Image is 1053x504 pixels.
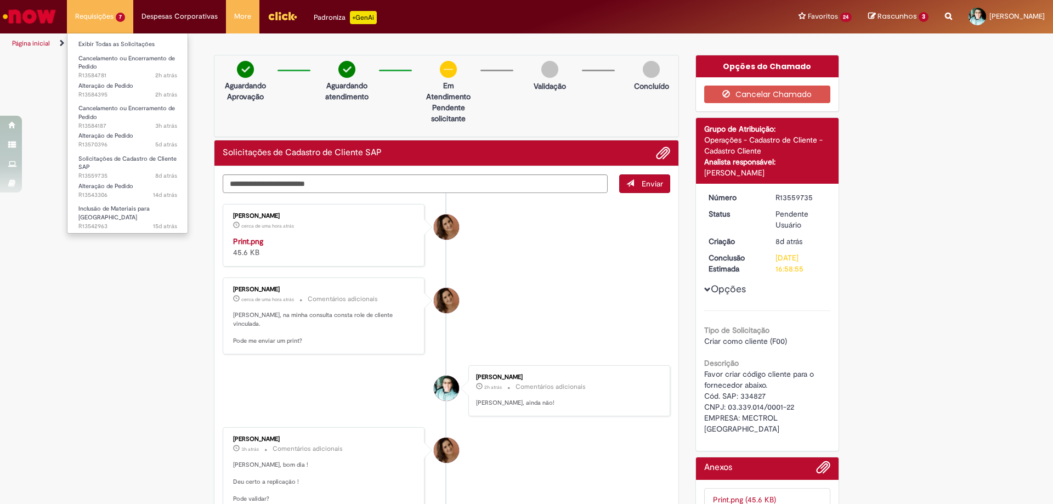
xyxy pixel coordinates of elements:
span: R13559735 [78,172,177,180]
span: 2h atrás [155,90,177,99]
dt: Status [700,208,768,219]
small: Comentários adicionais [273,444,343,454]
time: 23/09/2025 15:19:37 [775,236,802,246]
div: Jean Carlos Ramos Da Silva [434,376,459,401]
img: ServiceNow [1,5,58,27]
time: 01/10/2025 10:46:39 [241,296,294,303]
img: img-circle-grey.png [541,61,558,78]
span: Alteração de Pedido [78,182,133,190]
a: Aberto R13559735 : Solicitações de Cadastro de Cliente SAP [67,153,188,177]
span: Despesas Corporativas [141,11,218,22]
p: Concluído [634,81,669,92]
b: Descrição [704,358,739,368]
b: Tipo de Solicitação [704,325,769,335]
span: Cancelamento ou Encerramento de Pedido [78,104,175,121]
img: circle-minus.png [440,61,457,78]
span: Requisições [75,11,114,22]
div: Analista responsável: [704,156,831,167]
span: Alteração de Pedido [78,132,133,140]
span: [PERSON_NAME] [989,12,1045,21]
dt: Criação [700,236,768,247]
div: R13559735 [775,192,826,203]
p: +GenAi [350,11,377,24]
a: Print.png [233,236,263,246]
time: 23/09/2025 15:19:39 [155,172,177,180]
div: [PERSON_NAME] [704,167,831,178]
img: check-circle-green.png [338,61,355,78]
div: [PERSON_NAME] [233,436,416,443]
div: [PERSON_NAME] [233,286,416,293]
button: Adicionar anexos [656,146,670,160]
div: [PERSON_NAME] [233,213,416,219]
a: Aberto R13584781 : Cancelamento ou Encerramento de Pedido [67,53,188,76]
div: Opções do Chamado [696,55,839,77]
img: check-circle-green.png [237,61,254,78]
p: [PERSON_NAME], na minha consulta consta role de cliente vinculada. Pode me enviar um print? [233,311,416,346]
p: [PERSON_NAME], ainda não! [476,399,659,407]
a: Aberto R13570396 : Alteração de Pedido [67,130,188,150]
span: Rascunhos [877,11,917,21]
a: Aberto R13584395 : Alteração de Pedido [67,80,188,100]
h2: Anexos [704,463,732,473]
span: 3h atrás [241,446,259,452]
div: Emiliane Dias De Souza [434,214,459,240]
button: Adicionar anexos [816,460,830,480]
p: Aguardando Aprovação [219,80,272,102]
div: [PERSON_NAME] [476,374,659,381]
span: 7 [116,13,125,22]
img: click_logo_yellow_360x200.png [268,8,297,24]
time: 01/10/2025 09:18:29 [155,90,177,99]
a: Aberto R13542963 : Inclusão de Materiais para Estoques [67,203,188,226]
a: Aberto R13584187 : Cancelamento ou Encerramento de Pedido [67,103,188,126]
img: img-circle-grey.png [643,61,660,78]
span: R13584187 [78,122,177,131]
div: [DATE] 16:58:55 [775,252,826,274]
a: Rascunhos [868,12,929,22]
span: 2h atrás [484,384,502,390]
span: 3 [919,12,929,22]
div: Padroniza [314,11,377,24]
span: 3h atrás [155,122,177,130]
span: 24 [840,13,852,22]
time: 01/10/2025 10:09:11 [155,71,177,80]
small: Comentários adicionais [516,382,586,392]
span: R13543306 [78,191,177,200]
span: R13584781 [78,71,177,80]
span: Enviar [642,179,663,189]
span: R13542963 [78,222,177,231]
p: Pendente solicitante [422,102,475,124]
span: Alteração de Pedido [78,82,133,90]
span: Favor criar código cliente para o fornecedor abaixo. Cód. SAP: 334827 CNPJ: 03.339.014/0001-22 EM... [704,369,816,434]
span: 2h atrás [155,71,177,80]
div: Operações - Cadastro de Cliente - Cadastro Cliente [704,134,831,156]
dt: Número [700,192,768,203]
button: Enviar [619,174,670,193]
span: Solicitações de Cadastro de Cliente SAP [78,155,177,172]
span: Cancelamento ou Encerramento de Pedido [78,54,175,71]
span: cerca de uma hora atrás [241,223,294,229]
span: R13570396 [78,140,177,149]
div: Grupo de Atribuição: [704,123,831,134]
span: R13584395 [78,90,177,99]
span: 15d atrás [153,222,177,230]
button: Cancelar Chamado [704,86,831,103]
time: 01/10/2025 08:41:43 [155,122,177,130]
div: Emiliane Dias De Souza [434,438,459,463]
ul: Trilhas de página [8,33,694,54]
dt: Conclusão Estimada [700,252,768,274]
p: Em Atendimento [422,80,475,102]
div: Pendente Usuário [775,208,826,230]
p: Aguardando atendimento [320,80,373,102]
span: Inclusão de Materiais para [GEOGRAPHIC_DATA] [78,205,150,222]
time: 26/09/2025 12:22:19 [155,140,177,149]
span: Criar como cliente (F00) [704,336,787,346]
span: 5d atrás [155,140,177,149]
time: 01/10/2025 10:48:51 [241,223,294,229]
h2: Solicitações de Cadastro de Cliente SAP Histórico de tíquete [223,148,382,158]
div: 45.6 KB [233,236,416,258]
small: Comentários adicionais [308,295,378,304]
div: 23/09/2025 15:19:37 [775,236,826,247]
span: More [234,11,251,22]
a: Exibir Todas as Solicitações [67,38,188,50]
